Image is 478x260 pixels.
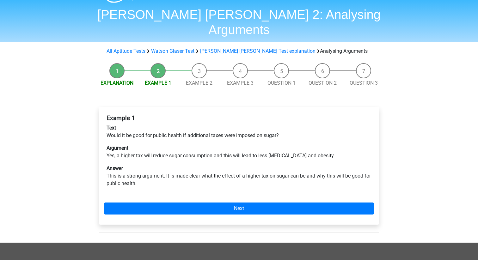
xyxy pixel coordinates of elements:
p: This is a strong argument. It is made clear what the effect of a higher tax on sugar can be and w... [107,165,371,187]
a: Question 3 [350,80,378,86]
a: Watson Glaser Test [151,48,194,54]
a: Example 2 [186,80,212,86]
a: Explanation [101,80,133,86]
b: Argument [107,145,128,151]
p: Would it be good for public health if additional taxes were imposed on sugar? [107,124,371,139]
a: Example 1 [145,80,171,86]
h1: [PERSON_NAME] [PERSON_NAME] 2: Analysing Arguments [94,7,384,37]
a: All Aptitude Tests [107,48,145,54]
b: Example 1 [107,114,135,122]
div: Analysing Arguments [104,47,374,55]
a: [PERSON_NAME] [PERSON_NAME] Test explanation [200,48,316,54]
a: Example 3 [227,80,254,86]
b: Answer [107,165,123,171]
b: Text [107,125,116,131]
a: Next [104,203,374,215]
a: Question 1 [267,80,296,86]
p: Yes, a higher tax will reduce sugar consumption and this will lead to less [MEDICAL_DATA] and obe... [107,144,371,160]
a: Question 2 [309,80,337,86]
